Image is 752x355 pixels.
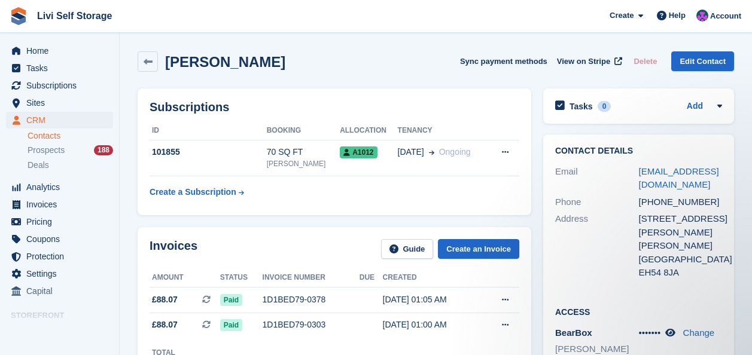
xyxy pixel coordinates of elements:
div: 70 SQ FT [267,146,340,158]
a: [EMAIL_ADDRESS][DOMAIN_NAME] [639,166,719,190]
h2: Subscriptions [150,100,519,114]
a: Preview store [99,326,113,340]
div: [PHONE_NUMBER] [639,195,723,209]
a: View on Stripe [552,51,625,71]
span: Coupons [26,231,98,247]
div: 188 [94,145,113,155]
div: [DATE] 01:00 AM [383,319,481,331]
a: menu [6,60,113,76]
span: Sites [26,94,98,111]
th: Status [220,268,263,287]
div: Email [555,165,639,192]
div: 0 [598,101,611,112]
div: 1D1BED79-0378 [263,293,360,306]
h2: Contact Details [555,146,722,156]
div: [DATE] 01:05 AM [383,293,481,306]
span: A1012 [340,146,377,158]
span: Settings [26,265,98,282]
th: Created [383,268,481,287]
a: Add [687,100,703,114]
span: Storefront [11,310,119,322]
a: Change [683,328,715,338]
button: Sync payment methods [460,51,547,71]
a: menu [6,213,113,230]
a: menu [6,94,113,111]
div: [PERSON_NAME] [639,239,723,253]
span: Paid [220,319,242,331]
span: Tasks [26,60,98,76]
th: ID [150,121,267,140]
a: Create a Subscription [150,181,244,203]
div: 1D1BED79-0303 [263,319,360,331]
div: [STREET_ADDRESS][PERSON_NAME] [639,212,723,239]
span: £88.07 [152,319,178,331]
span: £88.07 [152,293,178,306]
span: Analytics [26,179,98,195]
span: Prospects [28,145,65,156]
span: Pricing [26,213,98,230]
span: Capital [26,283,98,299]
span: BearBox [555,328,592,338]
a: Prospects 188 [28,144,113,157]
div: Create a Subscription [150,186,236,198]
a: menu [6,179,113,195]
th: Allocation [340,121,397,140]
a: Edit Contact [671,51,734,71]
div: [GEOGRAPHIC_DATA] [639,253,723,267]
a: Guide [381,239,434,259]
a: menu [6,77,113,94]
span: Paid [220,294,242,306]
button: Delete [629,51,662,71]
div: [PERSON_NAME] [267,158,340,169]
h2: Tasks [570,101,593,112]
span: Home [26,42,98,59]
th: Tenancy [398,121,488,140]
div: 101855 [150,146,267,158]
img: stora-icon-8386f47178a22dfd0bd8f6a31ec36ba5ce8667c1dd55bd0f319d3a0aa187defe.svg [10,7,28,25]
a: menu [6,231,113,247]
th: Booking [267,121,340,140]
a: menu [6,283,113,299]
span: Ongoing [439,147,471,157]
div: Address [555,212,639,280]
h2: Access [555,305,722,317]
span: Subscriptions [26,77,98,94]
a: Deals [28,159,113,172]
span: Create [610,10,634,22]
span: Invoices [26,196,98,213]
a: menu [6,248,113,265]
img: Graham Cameron [696,10,708,22]
span: View on Stripe [557,56,610,68]
span: CRM [26,112,98,128]
th: Invoice number [263,268,360,287]
span: Protection [26,248,98,265]
span: ••••••• [639,328,661,338]
span: Account [710,10,741,22]
a: Livi Self Storage [32,6,117,26]
a: menu [6,325,113,341]
th: Due [360,268,383,287]
a: menu [6,112,113,128]
a: menu [6,42,113,59]
a: menu [6,265,113,282]
a: menu [6,196,113,213]
span: Online Store [26,325,98,341]
th: Amount [150,268,220,287]
a: Create an Invoice [438,239,519,259]
a: Contacts [28,130,113,142]
span: Help [669,10,686,22]
div: Phone [555,195,639,209]
div: EH54 8JA [639,266,723,280]
h2: [PERSON_NAME] [165,54,285,70]
h2: Invoices [150,239,197,259]
span: Deals [28,160,49,171]
span: [DATE] [398,146,424,158]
